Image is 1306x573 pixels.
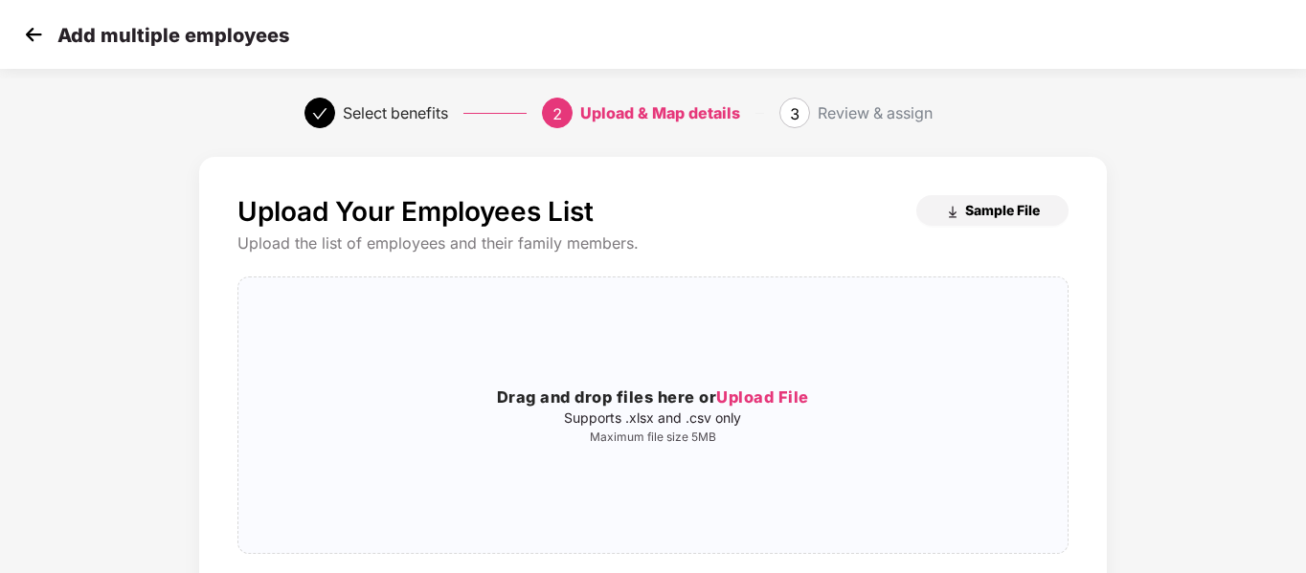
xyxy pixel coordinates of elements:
[343,98,448,128] div: Select benefits
[580,98,740,128] div: Upload & Map details
[238,430,1067,445] p: Maximum file size 5MB
[237,233,1068,253] div: Upload the list of employees and their family members.
[19,20,48,49] img: svg+xml;base64,PHN2ZyB4bWxucz0iaHR0cDovL3d3dy53My5vcmcvMjAwMC9zdmciIHdpZHRoPSIzMCIgaGVpZ2h0PSIzMC...
[552,104,562,123] span: 2
[238,277,1067,553] span: Drag and drop files here orUpload FileSupports .xlsx and .csv onlyMaximum file size 5MB
[818,98,933,128] div: Review & assign
[238,410,1067,426] p: Supports .xlsx and .csv only
[238,386,1067,410] h3: Drag and drop files here or
[965,201,1040,219] span: Sample File
[916,195,1069,226] button: Sample File
[312,106,327,121] span: check
[790,104,799,123] span: 3
[237,195,594,228] p: Upload Your Employees List
[57,24,289,47] p: Add multiple employees
[945,205,960,220] img: download_icon
[716,387,809,407] span: Upload File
